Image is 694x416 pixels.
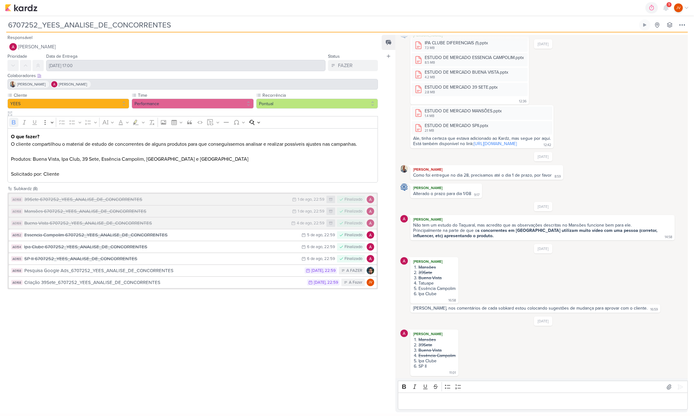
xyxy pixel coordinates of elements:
img: kardz.app [5,4,37,12]
input: Kard Sem Título [6,19,638,31]
div: Ligar relógio [642,22,647,27]
div: IPA CLUBE DIFERENCIAIS (1).pptx [412,38,528,52]
div: AG168 [11,280,22,285]
div: 12:42 [544,143,551,148]
div: , 22:59 [322,233,335,237]
div: 2.8 MB [425,90,498,95]
div: FInalizado [345,220,362,227]
strong: s concorrentes em [GEOGRAPHIC_DATA] utilizam muito vídeo com uma pessoa (corretor, influencer, et... [413,228,659,238]
div: , 22:59 [312,221,325,225]
span: [PERSON_NAME] [18,43,56,51]
label: Status [328,54,340,59]
div: ESTUDO DE MERCADO 39 SETE.pptx [425,84,498,91]
label: Data de Entrega [46,54,77,59]
div: Está também disponível no link: [413,141,517,146]
div: , 22:59 [325,281,338,285]
button: AG168 Criação 39Sete_6707252_YEES_ANALISE_DE_CONCORRENTES [DATE] , 22:59 A Fazer JV [9,277,377,288]
s: Essência Campolim [418,353,456,358]
div: Editor toolbar [7,116,378,128]
img: Nelito Junior [367,267,374,274]
img: Alessandra Gomes [51,81,57,87]
div: 4.2 MB [425,75,508,80]
div: FInalizado [345,197,362,203]
button: Performance [132,99,253,109]
div: [PERSON_NAME] [412,166,562,173]
div: SP II 6707252_YEES_ANALISE_DE_CONCORRENTES [24,255,298,262]
div: A Fazer [349,280,362,286]
button: AG168 Mansões 6707252_YEES_ANALISE_DE_CONCORRENTES 1 de ago , 22:59 FInalizado [9,206,377,217]
img: Alessandra Gomes [367,243,374,251]
s: 39Sete [418,342,432,348]
div: Criação 39Sete_6707252_YEES_ANALISE_DE_CONCORRENTES [24,279,304,286]
button: Pontual [256,99,378,109]
div: FInalizado [345,232,362,238]
div: ESTUDO DE MERCADO SPII.pptx [412,121,552,135]
div: Essencia Campolim 6707252_YEES_ANALISE_DE_CONCORRENTES [24,232,298,239]
div: FInalizado [345,208,362,215]
li: Ipa Clube [414,358,456,364]
div: AG168 [11,197,22,202]
div: 7.3 MB [425,46,488,51]
div: [DATE] [314,281,325,285]
div: Principalmente na parte de que o [413,228,659,238]
div: ESTUDO DE MERCADO 39 SETE.pptx [412,83,528,96]
button: [PERSON_NAME] [7,41,378,52]
div: [PERSON_NAME] [412,331,457,337]
button: AG154 Ipa Clube 6707252_YEES_ANALISE_DE_CONCORRENTES 6 de ago , 22:59 FInalizado [9,241,377,252]
img: Alessandra Gomes [367,219,374,227]
p: JV [676,5,681,11]
s: Buena Vista [418,275,442,281]
div: [PERSON_NAME], nos comentários de cada sobkard estou colocando sugestões de mudança para aprovar ... [413,306,648,311]
div: 16:58 [448,298,456,303]
div: ESTUDO DE MERCADO BUENA VISTA.pptx [412,68,528,81]
div: ESTUDO DE MERCADO SPII.pptx [425,122,488,129]
label: Time [137,92,253,99]
div: ESTUDO DE MERCADO BUENA VISTA.pptx [425,69,508,76]
div: 8.5 MB [425,60,524,65]
div: , 22:59 [312,209,325,213]
div: 4 de ago [297,221,312,225]
label: Prioridade [7,54,27,59]
div: , 22:59 [323,269,336,273]
div: [PERSON_NAME] [412,258,457,265]
button: AG168 Pesquisa Google Ads_6707252_YEES_ANALISE_DE_CONCORRENTES [DATE] , 22:59 A FAZER [9,265,377,276]
s: Mansões [418,265,436,270]
img: Alessandra Gomes [400,215,408,223]
div: A FAZER [346,268,362,274]
div: IPA CLUBE DIFERENCIAIS (1).pptx [425,40,488,46]
div: FInalizado [345,244,362,250]
img: Alessandra Gomes [400,257,408,265]
div: Joney Viana [674,3,683,12]
div: Colaboradores [7,72,378,79]
div: [DATE] [311,269,323,273]
div: 2.1 MB [425,128,488,133]
div: [PERSON_NAME] [412,216,673,223]
div: 1 de ago [298,198,312,202]
li: Ipa Clube [414,291,456,296]
div: Editor toolbar [398,381,688,393]
img: Alessandra Gomes [367,255,374,262]
li: SP II [414,364,456,369]
div: AG152 [11,232,22,237]
div: [PERSON_NAME] [412,185,481,191]
div: AG168 [11,268,22,273]
div: Editor editing area: main [398,393,688,410]
img: Alessandra Gomes [9,43,17,51]
div: , 22:59 [322,257,335,261]
div: 39Sete 6707252_YEES_ANALISE_DE_CONCORRENTES [24,196,289,203]
div: Alterado o prazo para dia 1/08 [413,191,471,196]
div: 8:59 [555,174,561,179]
div: 12:36 [519,99,526,104]
label: Recorrência [262,92,378,99]
button: AG169 Buena Vista 6707252_YEES_ANALISE_DE_CONCORRENTES 4 de ago , 22:59 FInalizado [9,218,377,229]
div: Pesquisa Google Ads_6707252_YEES_ANALISE_DE_CONCORRENTES [24,267,301,274]
div: AG165 [11,256,22,261]
div: 9:17 [474,193,480,198]
div: , 22:59 [312,198,325,202]
div: ESTUDO DE MERCADO MANSÕES.pptx [412,106,552,120]
div: 16:59 [650,307,658,312]
li: Tatuape [414,281,456,286]
div: FAZER [338,62,353,69]
span: 9 [668,2,670,7]
div: 5 de ago [307,233,322,237]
